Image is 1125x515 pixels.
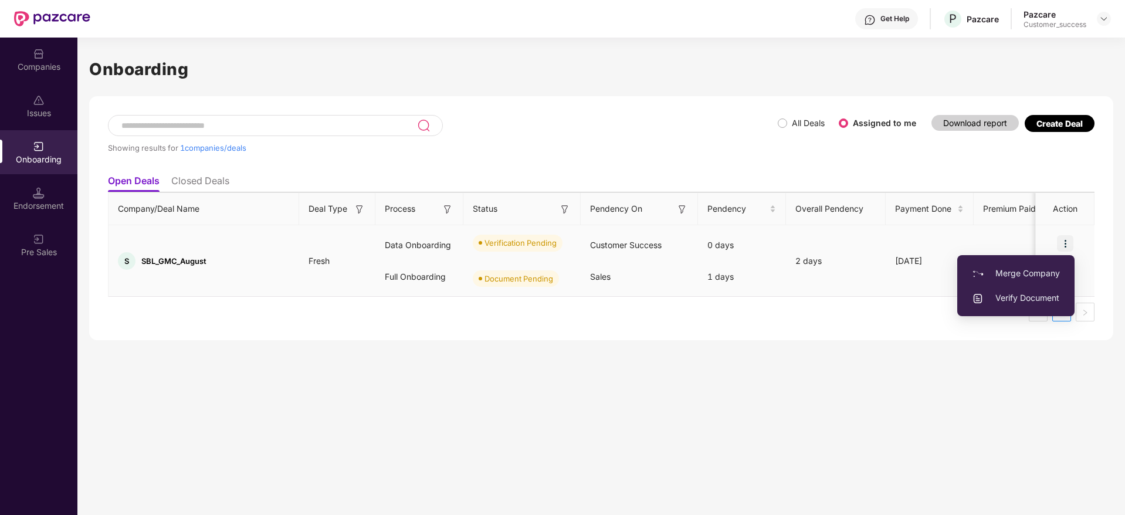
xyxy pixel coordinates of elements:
th: Pendency [698,193,786,225]
span: Customer Success [590,240,662,250]
img: svg+xml;base64,PHN2ZyBpZD0iVXBsb2FkX0xvZ3MiIGRhdGEtbmFtZT0iVXBsb2FkIExvZ3MiIHhtbG5zPSJodHRwOi8vd3... [972,293,984,304]
img: svg+xml;base64,PHN2ZyB3aWR0aD0iMjAiIGhlaWdodD0iMjAiIHZpZXdCb3g9IjAgMCAyMCAyMCIgZmlsbD0ibm9uZSIgeG... [33,233,45,245]
div: 1 days [698,261,786,293]
span: Status [473,202,497,215]
span: 1 companies/deals [180,143,246,153]
div: 0 days [698,229,786,261]
div: 2 days [786,255,886,267]
img: svg+xml;base64,PHN2ZyBpZD0iSGVscC0zMngzMiIgeG1sbnM9Imh0dHA6Ly93d3cudzMub3JnLzIwMDAvc3ZnIiB3aWR0aD... [864,14,876,26]
img: svg+xml;base64,PHN2ZyBpZD0iSXNzdWVzX2Rpc2FibGVkIiB4bWxucz0iaHR0cDovL3d3dy53My5vcmcvMjAwMC9zdmciIH... [33,94,45,106]
div: Full Onboarding [375,261,463,293]
div: Verification Pending [484,237,557,249]
img: svg+xml;base64,PHN2ZyB3aWR0aD0iMTYiIGhlaWdodD0iMTYiIHZpZXdCb3g9IjAgMCAxNiAxNiIgZmlsbD0ibm9uZSIgeG... [676,204,688,215]
th: Company/Deal Name [109,193,299,225]
span: Sales [590,272,611,282]
th: Action [1036,193,1094,225]
li: Open Deals [108,175,160,192]
label: All Deals [792,118,825,128]
span: Verify Document [972,292,1060,304]
span: Merge Company [972,267,1060,280]
span: Process [385,202,415,215]
span: Payment Done [895,202,955,215]
div: Get Help [880,14,909,23]
div: S [118,252,135,270]
li: Next Page [1076,303,1094,321]
div: Document Pending [484,273,553,284]
button: right [1076,303,1094,321]
div: Data Onboarding [375,229,463,261]
span: Pendency On [590,202,642,215]
div: Create Deal [1036,118,1083,128]
span: SBL_GMC_August [141,256,206,266]
img: svg+xml;base64,PHN2ZyB3aWR0aD0iMTQuNSIgaGVpZ2h0PSIxNC41IiB2aWV3Qm94PSIwIDAgMTYgMTYiIGZpbGw9Im5vbm... [33,187,45,199]
th: Premium Paid [974,193,1050,225]
div: Customer_success [1024,20,1086,29]
span: P [949,12,957,26]
span: Pendency [707,202,767,215]
img: svg+xml;base64,PHN2ZyB3aWR0aD0iMTYiIGhlaWdodD0iMTYiIHZpZXdCb3g9IjAgMCAxNiAxNiIgZmlsbD0ibm9uZSIgeG... [559,204,571,215]
img: svg+xml;base64,PHN2ZyB3aWR0aD0iMTYiIGhlaWdodD0iMTYiIHZpZXdCb3g9IjAgMCAxNiAxNiIgZmlsbD0ibm9uZSIgeG... [354,204,365,215]
img: svg+xml;base64,PHN2ZyB3aWR0aD0iMjAiIGhlaWdodD0iMjAiIHZpZXdCb3g9IjAgMCAyMCAyMCIgZmlsbD0ibm9uZSIgeG... [33,141,45,153]
img: svg+xml;base64,PHN2ZyB3aWR0aD0iMjAiIGhlaWdodD0iMjAiIHZpZXdCb3g9IjAgMCAyMCAyMCIgZmlsbD0ibm9uZSIgeG... [972,268,984,280]
label: Assigned to me [853,118,916,128]
button: Download report [931,115,1019,131]
span: Deal Type [309,202,347,215]
th: Overall Pendency [786,193,886,225]
img: New Pazcare Logo [14,11,90,26]
div: [DATE] [886,255,974,267]
span: right [1082,309,1089,316]
img: svg+xml;base64,PHN2ZyB3aWR0aD0iMjQiIGhlaWdodD0iMjUiIHZpZXdCb3g9IjAgMCAyNCAyNSIgZmlsbD0ibm9uZSIgeG... [417,118,431,133]
img: svg+xml;base64,PHN2ZyBpZD0iQ29tcGFuaWVzIiB4bWxucz0iaHR0cDovL3d3dy53My5vcmcvMjAwMC9zdmciIHdpZHRoPS... [33,48,45,60]
img: svg+xml;base64,PHN2ZyB3aWR0aD0iMTYiIGhlaWdodD0iMTYiIHZpZXdCb3g9IjAgMCAxNiAxNiIgZmlsbD0ibm9uZSIgeG... [442,204,453,215]
div: Pazcare [967,13,999,25]
img: icon [1057,235,1073,252]
div: Showing results for [108,143,778,153]
img: svg+xml;base64,PHN2ZyBpZD0iRHJvcGRvd24tMzJ4MzIiIHhtbG5zPSJodHRwOi8vd3d3LnczLm9yZy8yMDAwL3N2ZyIgd2... [1099,14,1109,23]
th: Payment Done [886,193,974,225]
div: Pazcare [1024,9,1086,20]
li: Closed Deals [171,175,229,192]
h1: Onboarding [89,56,1113,82]
span: Fresh [299,256,339,266]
